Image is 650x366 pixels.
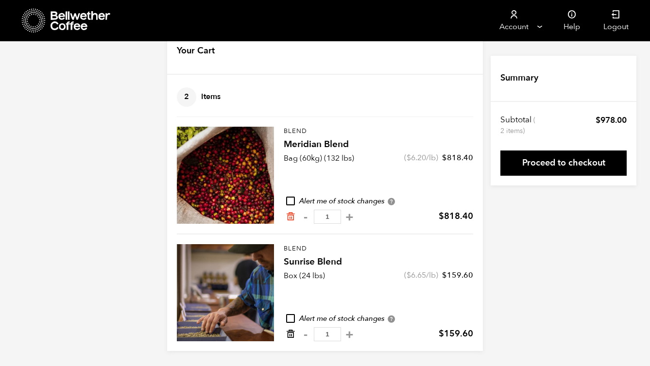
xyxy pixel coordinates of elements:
span: $ [596,115,600,126]
a: Remove from cart [286,212,295,222]
p: Blend [284,127,473,136]
bdi: 6.65 [407,270,426,281]
span: 2 [177,87,196,107]
a: Proceed to checkout [500,150,627,176]
h4: Your Cart [177,45,215,57]
bdi: 818.40 [439,210,473,222]
button: - [299,212,311,222]
bdi: 818.40 [442,152,473,163]
span: $ [442,270,447,281]
span: $ [407,270,411,281]
h4: Sunrise Blend [284,255,473,269]
bdi: 159.60 [442,270,473,281]
span: $ [442,152,447,163]
button: + [343,212,356,222]
span: $ [439,328,444,340]
span: ( /lb) [404,270,438,281]
th: Subtotal [500,115,537,136]
h4: Items [177,87,221,107]
button: + [343,330,356,339]
div: Alert me of stock changes [284,196,473,207]
bdi: 978.00 [596,115,627,126]
span: $ [407,152,411,163]
input: Qty [314,327,341,341]
h4: Summary [500,72,538,84]
p: Box (24 lbs) [284,270,325,282]
h4: Meridian Blend [284,138,473,151]
div: Alert me of stock changes [284,314,473,324]
a: Remove from cart [286,329,295,339]
span: ( /lb) [404,152,438,163]
bdi: 159.60 [439,328,473,340]
button: - [299,330,311,339]
input: Qty [314,210,341,224]
p: Bag (60kg) (132 lbs) [284,152,354,164]
span: $ [439,210,444,222]
bdi: 6.20 [407,152,426,163]
p: Blend [284,244,473,254]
